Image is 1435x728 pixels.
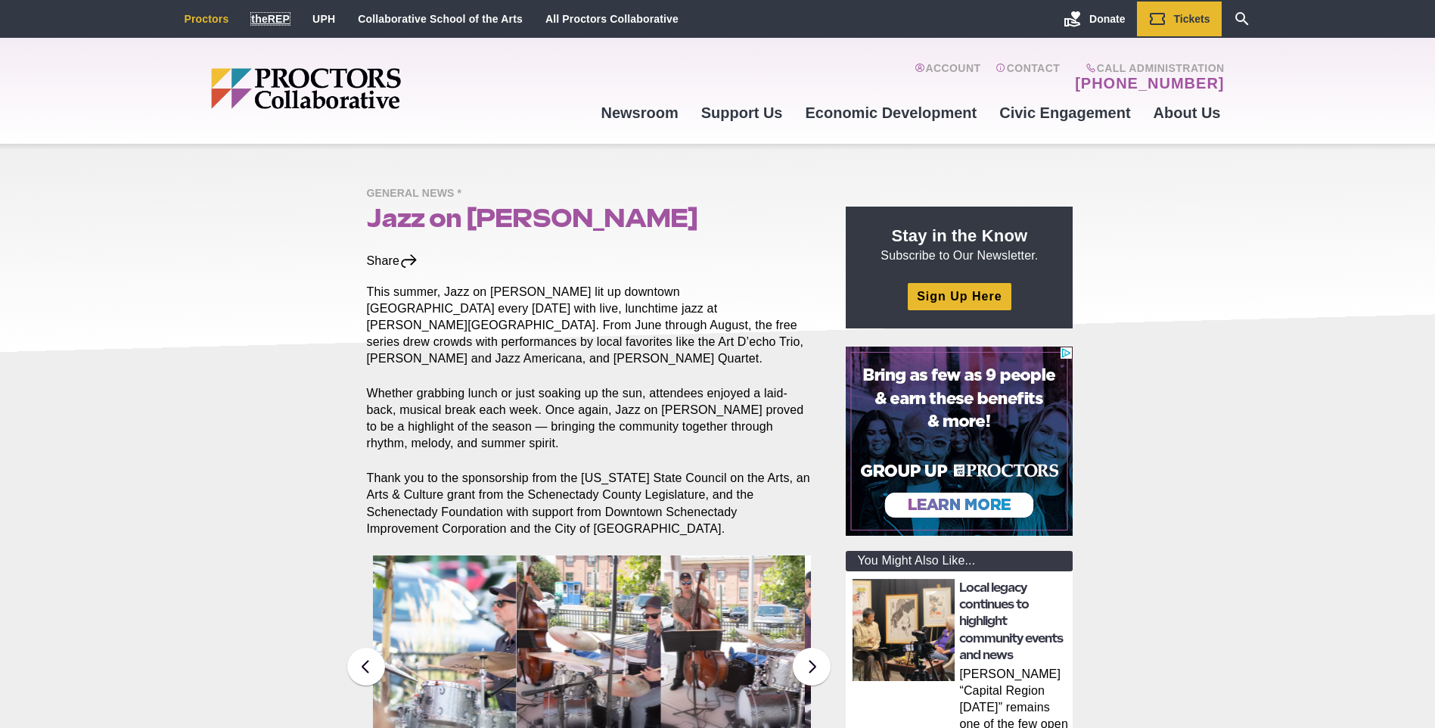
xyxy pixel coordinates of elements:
div: Share [367,253,419,269]
a: Contact [995,62,1060,92]
a: All Proctors Collaborative [545,13,679,25]
a: UPH [312,13,335,25]
img: thumbnail: Local legacy continues to highlight community events and news [853,579,955,681]
button: Previous slide [347,648,385,686]
span: Call Administration [1070,62,1224,74]
span: General News * [367,185,470,204]
img: Proctors logo [211,68,517,109]
p: Subscribe to Our Newsletter. [864,225,1055,264]
div: You Might Also Like... [846,551,1073,571]
iframe: Advertisement [846,347,1073,536]
button: Next slide [793,648,831,686]
h1: Jazz on [PERSON_NAME] [367,204,812,232]
p: Thank you to the sponsorship from the [US_STATE] State Council on the Arts, an Arts & Culture gra... [367,470,812,537]
a: Tickets [1137,2,1222,36]
a: Collaborative School of the Arts [358,13,523,25]
p: This summer, Jazz on [PERSON_NAME] lit up downtown [GEOGRAPHIC_DATA] every [DATE] with live, lunc... [367,284,812,367]
a: Proctors [185,13,229,25]
a: Search [1222,2,1263,36]
p: Whether grabbing lunch or just soaking up the sun, attendees enjoyed a laid-back, musical break e... [367,385,812,452]
span: Donate [1089,13,1125,25]
a: Sign Up Here [908,283,1011,310]
a: General News * [367,186,470,199]
strong: Stay in the Know [892,226,1028,245]
a: Support Us [690,92,794,133]
span: Tickets [1174,13,1210,25]
a: Economic Development [794,92,989,133]
a: Local legacy continues to highlight community events and news [959,580,1063,663]
a: Donate [1052,2,1136,36]
a: Newsroom [589,92,689,133]
a: [PHONE_NUMBER] [1075,74,1224,92]
a: Civic Engagement [988,92,1141,133]
a: Account [915,62,980,92]
a: theREP [251,13,290,25]
a: About Us [1142,92,1232,133]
